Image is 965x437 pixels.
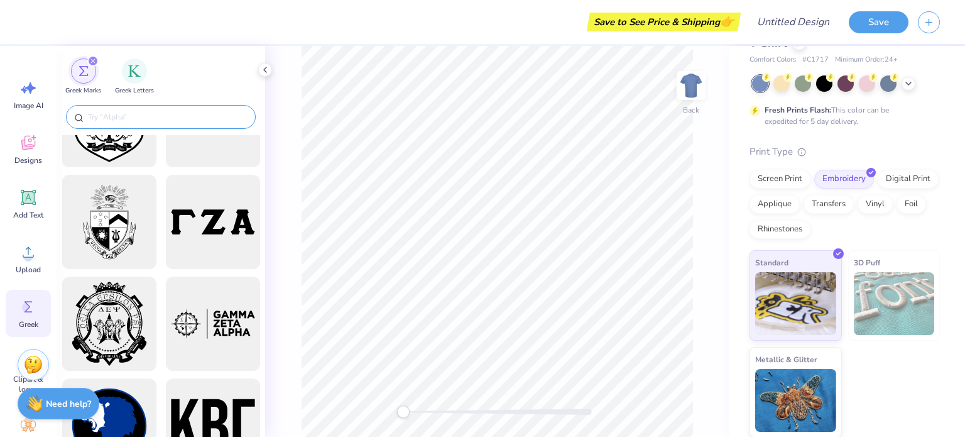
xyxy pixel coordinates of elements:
span: # C1717 [802,55,829,65]
span: Add Text [13,210,43,220]
button: Save [849,11,908,33]
span: Upload [16,265,41,275]
span: Minimum Order: 24 + [835,55,898,65]
div: Rhinestones [750,220,810,239]
div: Vinyl [858,195,893,214]
span: Clipart & logos [8,374,49,394]
span: Greek [19,319,38,329]
div: This color can be expedited for 5 day delivery. [765,104,919,127]
img: Metallic & Glitter [755,369,836,432]
span: Image AI [14,101,43,111]
img: Greek Marks Image [79,66,89,76]
div: Save to See Price & Shipping [590,13,738,31]
img: Greek Letters Image [128,65,141,77]
span: Standard [755,256,788,269]
img: 3D Puff [854,272,935,335]
span: Metallic & Glitter [755,353,817,366]
div: Applique [750,195,800,214]
span: Greek Letters [115,86,154,96]
div: Screen Print [750,170,810,189]
span: Designs [14,155,42,165]
span: 👉 [720,14,734,29]
strong: Need help? [46,398,91,410]
img: Back [679,73,704,98]
input: Try "Alpha" [87,111,248,123]
div: Transfers [804,195,854,214]
span: Comfort Colors [750,55,796,65]
div: Foil [897,195,926,214]
strong: Fresh Prints Flash: [765,105,831,115]
div: filter for Greek Letters [115,58,154,96]
span: Greek Marks [65,86,101,96]
div: Back [683,104,699,116]
input: Untitled Design [747,9,839,35]
button: filter button [115,58,154,96]
div: Embroidery [814,170,874,189]
div: Accessibility label [397,406,410,418]
button: filter button [65,58,101,96]
span: 3D Puff [854,256,880,269]
div: Print Type [750,145,940,159]
img: Standard [755,272,836,335]
div: filter for Greek Marks [65,58,101,96]
div: Digital Print [878,170,939,189]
